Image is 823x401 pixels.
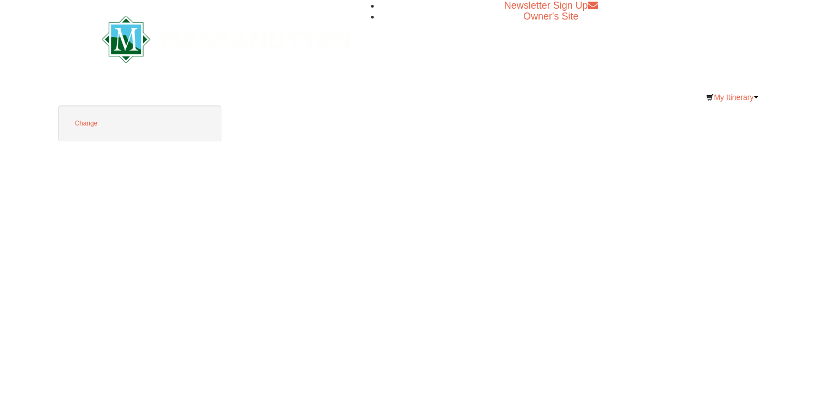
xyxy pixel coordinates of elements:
[523,11,578,22] a: Owner's Site
[699,89,765,105] a: My Itinerary
[102,25,351,51] a: Massanutten Resort
[102,16,351,63] img: Massanutten Resort Logo
[69,116,104,130] button: Change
